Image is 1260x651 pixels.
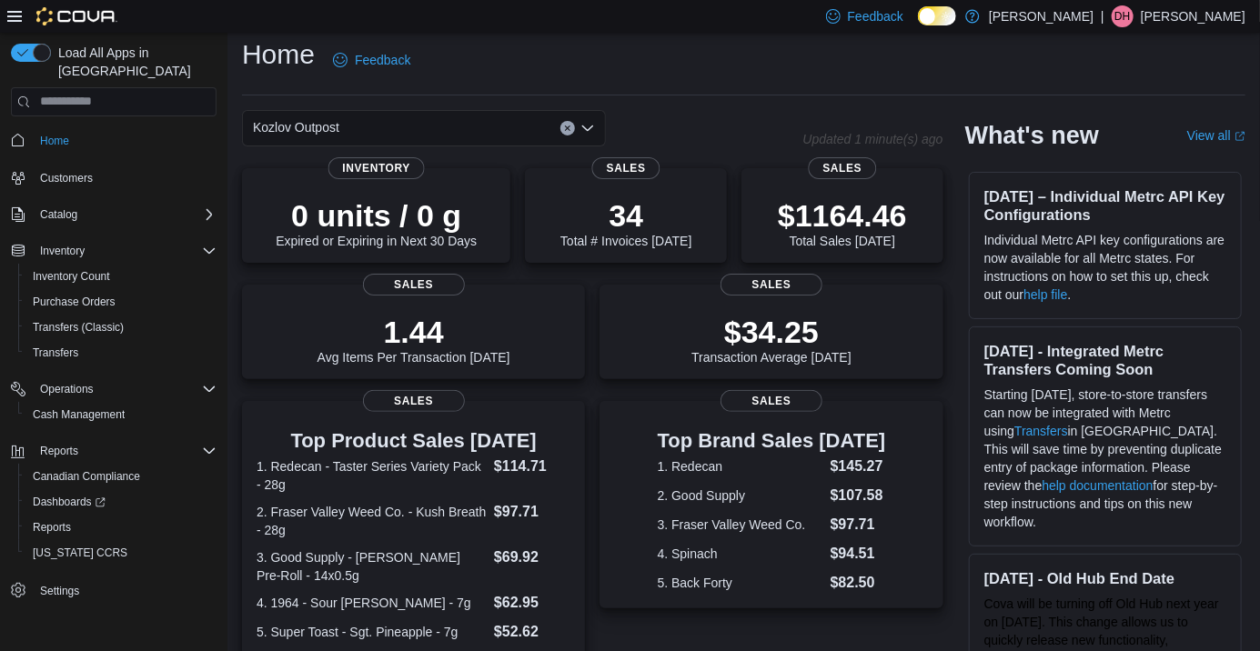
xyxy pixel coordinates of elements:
[494,456,570,477] dd: $114.71
[658,545,823,563] dt: 4. Spinach
[363,390,465,412] span: Sales
[36,7,117,25] img: Cova
[257,548,487,585] dt: 3. Good Supply - [PERSON_NAME] Pre-Roll - 14x0.5g
[984,187,1226,224] h3: [DATE] – Individual Metrc API Key Configurations
[1187,128,1245,143] a: View allExternal link
[33,520,71,535] span: Reports
[276,197,477,234] p: 0 units / 0 g
[1014,424,1068,438] a: Transfers
[33,167,100,189] a: Customers
[4,127,224,154] button: Home
[40,134,69,148] span: Home
[257,503,487,539] dt: 2. Fraser Valley Weed Co. - Kush Breath - 28g
[4,165,224,191] button: Customers
[33,378,101,400] button: Operations
[33,469,140,484] span: Canadian Compliance
[721,390,822,412] span: Sales
[25,316,217,338] span: Transfers (Classic)
[33,407,125,422] span: Cash Management
[363,274,465,295] span: Sales
[25,265,217,287] span: Inventory Count
[1114,5,1130,27] span: DH
[658,516,823,534] dt: 3. Fraser Valley Weed Co.
[25,291,217,313] span: Purchase Orders
[831,485,886,506] dd: $107.58
[33,440,217,462] span: Reports
[18,340,224,366] button: Transfers
[984,569,1226,587] h3: [DATE] - Old Hub End Date
[25,466,217,487] span: Canadian Compliance
[33,320,124,335] span: Transfers (Classic)
[1141,5,1245,27] p: [PERSON_NAME]
[592,157,660,179] span: Sales
[18,464,224,489] button: Canadian Compliance
[1101,5,1104,27] p: |
[51,44,217,80] span: Load All Apps in [GEOGRAPHIC_DATA]
[25,542,135,564] a: [US_STATE] CCRS
[40,171,93,185] span: Customers
[580,121,595,135] button: Open list of options
[40,444,78,458] span: Reports
[25,542,217,564] span: Washington CCRS
[25,404,132,426] a: Cash Management
[4,438,224,464] button: Reports
[33,346,78,360] span: Transfers
[1235,131,1245,142] svg: External link
[40,207,77,222] span: Catalog
[18,540,224,566] button: [US_STATE] CCRS
[18,289,224,315] button: Purchase Orders
[691,314,852,365] div: Transaction Average [DATE]
[257,430,570,452] h3: Top Product Sales [DATE]
[494,546,570,568] dd: $69.92
[33,378,217,400] span: Operations
[831,543,886,565] dd: $94.51
[253,116,339,138] span: Kozlov Outpost
[831,572,886,594] dd: $82.50
[25,466,147,487] a: Canadian Compliance
[848,7,903,25] span: Feedback
[4,238,224,264] button: Inventory
[33,546,127,560] span: [US_STATE] CCRS
[257,457,487,494] dt: 1. Redecan - Taster Series Variety Pack - 28g
[33,129,217,152] span: Home
[560,121,575,135] button: Clear input
[918,6,956,25] input: Dark Mode
[25,516,217,538] span: Reports
[494,621,570,643] dd: $52.62
[18,489,224,515] a: Dashboards
[4,376,224,402] button: Operations
[778,197,907,248] div: Total Sales [DATE]
[33,240,92,262] button: Inventory
[691,314,852,350] p: $34.25
[33,166,217,189] span: Customers
[25,516,78,538] a: Reports
[257,623,487,641] dt: 5. Super Toast - Sgt. Pineapple - 7g
[242,36,315,73] h1: Home
[33,204,85,225] button: Catalog
[318,314,510,365] div: Avg Items Per Transaction [DATE]
[326,42,418,78] a: Feedback
[658,457,823,476] dt: 1. Redecan
[276,197,477,248] div: Expired or Expiring in Next 30 Days
[33,240,217,262] span: Inventory
[40,382,94,396] span: Operations
[1112,5,1134,27] div: Derek Hurren
[1043,478,1154,493] a: help documentation
[18,515,224,540] button: Reports
[25,342,217,364] span: Transfers
[25,316,131,338] a: Transfers (Classic)
[778,197,907,234] p: $1164.46
[33,295,116,309] span: Purchase Orders
[355,51,410,69] span: Feedback
[11,120,217,651] nav: Complex example
[965,121,1099,150] h2: What's new
[18,315,224,340] button: Transfers (Classic)
[318,314,510,350] p: 1.44
[658,574,823,592] dt: 5. Back Forty
[984,231,1226,304] p: Individual Metrc API key configurations are now available for all Metrc states. For instructions ...
[25,404,217,426] span: Cash Management
[33,204,217,225] span: Catalog
[25,291,123,313] a: Purchase Orders
[25,491,113,513] a: Dashboards
[658,486,823,505] dt: 2. Good Supply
